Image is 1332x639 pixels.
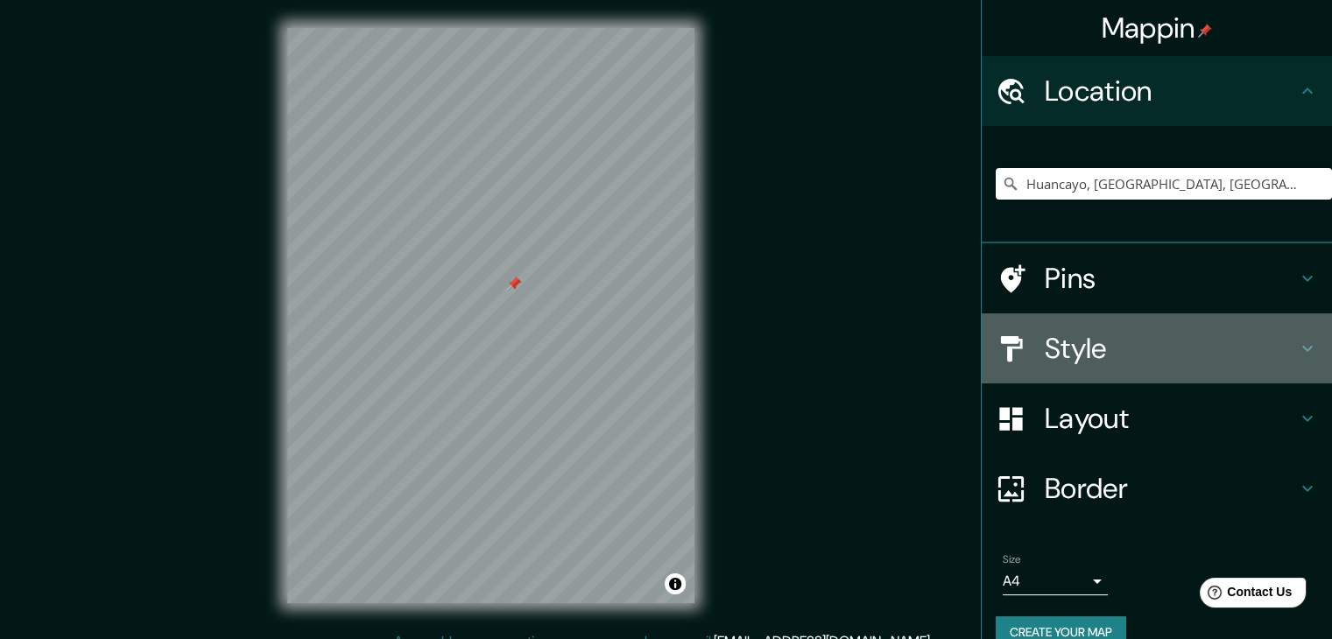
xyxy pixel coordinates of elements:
div: Location [982,56,1332,126]
div: Pins [982,243,1332,313]
h4: Mappin [1102,11,1213,46]
img: pin-icon.png [1198,24,1212,38]
button: Toggle attribution [665,573,686,594]
label: Size [1003,552,1021,567]
h4: Style [1045,331,1297,366]
div: Border [982,453,1332,523]
h4: Pins [1045,261,1297,296]
canvas: Map [287,28,694,603]
h4: Layout [1045,401,1297,436]
div: Style [982,313,1332,383]
iframe: Help widget launcher [1176,571,1313,620]
input: Pick your city or area [996,168,1332,200]
h4: Location [1045,74,1297,109]
div: A4 [1003,567,1108,595]
h4: Border [1045,471,1297,506]
div: Layout [982,383,1332,453]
